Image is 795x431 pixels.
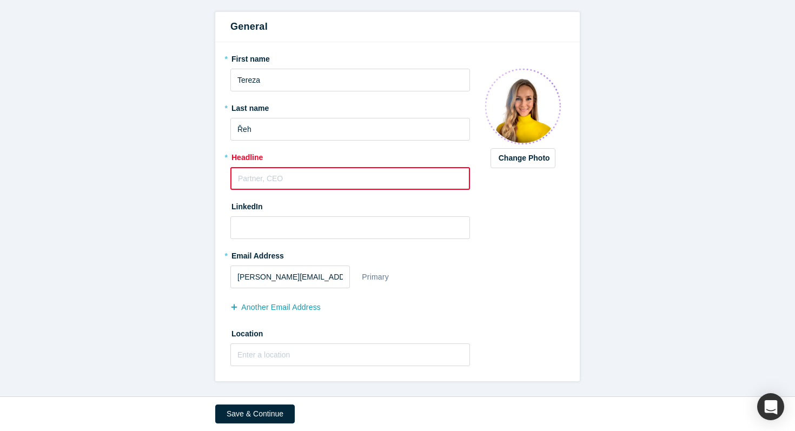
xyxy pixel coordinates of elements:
label: Email Address [230,247,284,262]
div: Primary [361,268,389,287]
img: Profile user default [485,69,561,144]
button: another Email Address [230,298,332,317]
label: Location [230,324,470,340]
input: Enter a location [230,343,470,366]
button: Save & Continue [215,405,295,423]
input: Partner, CEO [230,167,470,190]
button: Change Photo [491,148,555,168]
label: Headline [230,148,470,163]
h3: General [230,19,565,34]
label: First name [230,50,470,65]
label: LinkedIn [230,197,263,213]
label: Last name [230,99,470,114]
